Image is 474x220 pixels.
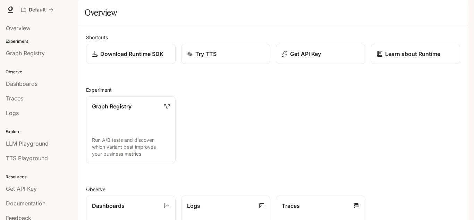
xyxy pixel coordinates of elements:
[276,44,365,64] button: Get API Key
[385,50,440,58] p: Learn about Runtime
[86,86,460,93] h2: Experiment
[100,50,163,58] p: Download Runtime SDK
[86,34,460,41] h2: Shortcuts
[92,202,125,210] p: Dashboards
[85,6,117,19] h1: Overview
[181,44,271,64] a: Try TTS
[29,7,46,13] p: Default
[86,44,176,64] a: Download Runtime SDK
[18,3,57,17] button: All workspaces
[92,137,170,157] p: Run A/B tests and discover which variant best improves your business metrics
[371,44,460,64] a: Learn about Runtime
[92,102,132,111] p: Graph Registry
[195,50,217,58] p: Try TTS
[86,186,460,193] h2: Observe
[282,202,300,210] p: Traces
[290,50,321,58] p: Get API Key
[187,202,200,210] p: Logs
[86,96,176,163] a: Graph RegistryRun A/B tests and discover which variant best improves your business metrics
